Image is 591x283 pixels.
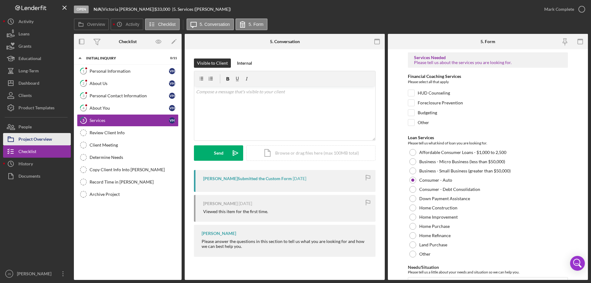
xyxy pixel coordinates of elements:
label: Overview [87,22,105,27]
a: 5ServicesVH [77,114,179,127]
div: V H [169,68,175,74]
div: | [94,7,103,12]
label: Business - Micro Business (less than $50,000) [419,159,505,164]
tspan: 1 [82,69,84,73]
button: 5. Conversation [187,18,234,30]
button: Activity [111,18,143,30]
a: Checklist [3,145,71,158]
label: HUD Counseling [418,90,450,96]
div: Grants [18,40,31,54]
label: Checklist [158,22,176,27]
div: Send [214,145,223,161]
div: Loan Services [408,135,568,140]
a: Review Client Info [77,127,179,139]
time: 2025-09-12 21:16 [293,176,306,181]
div: Determine Needs [90,155,178,160]
label: Consumer - Debt Consolidation [419,187,480,192]
button: Long-Term [3,65,71,77]
button: Internal [234,59,255,68]
label: Consumer - Auto [419,178,452,183]
button: Educational [3,52,71,65]
label: Budgeting [418,110,437,116]
label: Home Refinance [419,233,451,238]
div: Product Templates [18,102,54,115]
button: Visible to Client [194,59,231,68]
a: Documents [3,170,71,182]
div: People [18,121,32,135]
tspan: 2 [82,81,84,85]
a: Determine Needs [77,151,179,164]
a: 3Personal Contact InformationVH [77,90,179,102]
label: Business - Small Business (greater than $50,000) [419,168,511,173]
div: Copy Client Info Into [PERSON_NAME] [90,167,178,172]
div: Services [90,118,169,123]
label: Foreclosure Prevention [418,100,463,106]
div: Please tell us what kind of loan you are looking for. [408,140,568,146]
div: V H [169,105,175,111]
label: 5. Form [249,22,263,27]
div: V H [169,93,175,99]
label: 5. Conversation [200,22,230,27]
div: Dashboard [18,77,39,91]
div: Please tell us a little about your needs and situation so we can help you. [408,270,568,274]
tspan: 5 [82,118,84,122]
div: Long-Term [18,65,39,79]
label: Down Payment Assistance [419,196,470,201]
div: Documents [18,170,40,184]
div: Personal Information [90,69,169,74]
div: Please select all that apply [408,79,568,87]
div: 0 / 11 [166,56,177,60]
button: Activity [3,15,71,28]
b: N/A [94,6,101,12]
div: [PERSON_NAME] [202,231,236,236]
text: JS [7,272,11,276]
div: 5. Form [480,39,495,44]
button: Clients [3,89,71,102]
div: Please answer the questions in this section to tell us what you are looking for and how we can be... [202,239,369,249]
div: | 5. Services ([PERSON_NAME]) [172,7,231,12]
div: Project Overview [18,133,52,147]
a: Archive Project [77,188,179,200]
div: [PERSON_NAME] [15,268,55,281]
div: About You [90,106,169,111]
div: Victoria [PERSON_NAME] | [103,7,155,12]
div: Archive Project [90,192,178,197]
div: History [18,158,33,172]
div: Open [74,6,89,13]
label: Home Purchase [419,224,450,229]
div: Checklist [119,39,137,44]
div: Review Client Info [90,130,178,135]
a: Grants [3,40,71,52]
a: 2About UsVH [77,77,179,90]
div: [PERSON_NAME] [203,201,238,206]
div: Visible to Client [197,59,228,68]
div: Viewed this item for the first time. [203,209,268,214]
div: Record Time in [PERSON_NAME] [90,180,178,184]
div: Please tell us about the services you are looking for. [414,60,562,65]
button: Loans [3,28,71,40]
button: History [3,158,71,170]
label: Other [419,252,431,257]
div: Clients [18,89,32,103]
button: Product Templates [3,102,71,114]
div: Educational [18,52,41,66]
button: Project Overview [3,133,71,145]
div: Services Needed [414,55,562,60]
button: Overview [74,18,109,30]
button: JS[PERSON_NAME] [3,268,71,280]
div: Loans [18,28,30,42]
div: Personal Contact Information [90,93,169,98]
div: Client Meeting [90,143,178,148]
button: Checklist [145,18,180,30]
button: People [3,121,71,133]
div: [PERSON_NAME] Submitted the Custom Form [203,176,292,181]
div: Financial Coaching Services [408,74,568,79]
a: Record Time in [PERSON_NAME] [77,176,179,188]
tspan: 4 [82,106,85,110]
